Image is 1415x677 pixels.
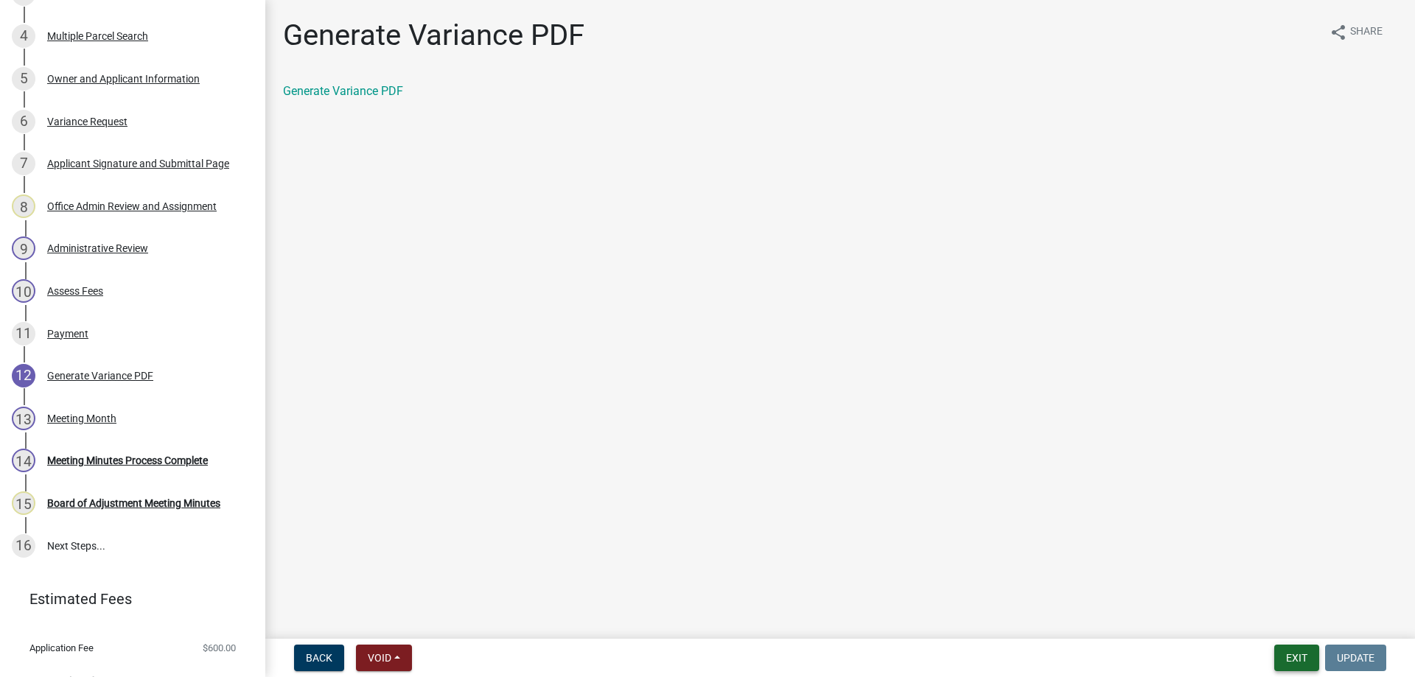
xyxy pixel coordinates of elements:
[47,413,116,424] div: Meeting Month
[12,24,35,48] div: 4
[306,652,332,664] span: Back
[1318,18,1394,46] button: shareShare
[12,449,35,472] div: 14
[12,279,35,303] div: 10
[12,152,35,175] div: 7
[12,67,35,91] div: 5
[29,643,94,653] span: Application Fee
[47,74,200,84] div: Owner and Applicant Information
[12,194,35,218] div: 8
[12,491,35,515] div: 15
[283,84,403,98] a: Generate Variance PDF
[47,116,127,127] div: Variance Request
[12,584,242,614] a: Estimated Fees
[12,322,35,345] div: 11
[47,286,103,296] div: Assess Fees
[12,534,35,558] div: 16
[294,645,344,671] button: Back
[368,652,391,664] span: Void
[12,407,35,430] div: 13
[356,645,412,671] button: Void
[47,158,229,169] div: Applicant Signature and Submittal Page
[12,364,35,387] div: 12
[47,498,220,508] div: Board of Adjustment Meeting Minutes
[1325,645,1386,671] button: Update
[47,329,88,339] div: Payment
[203,643,236,653] span: $600.00
[1274,645,1319,671] button: Exit
[1337,652,1374,664] span: Update
[47,371,153,381] div: Generate Variance PDF
[12,236,35,260] div: 9
[47,31,148,41] div: Multiple Parcel Search
[12,110,35,133] div: 6
[283,18,584,53] h1: Generate Variance PDF
[1350,24,1383,41] span: Share
[47,201,217,211] div: Office Admin Review and Assignment
[1330,24,1347,41] i: share
[47,243,148,253] div: Administrative Review
[47,455,208,466] div: Meeting Minutes Process Complete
